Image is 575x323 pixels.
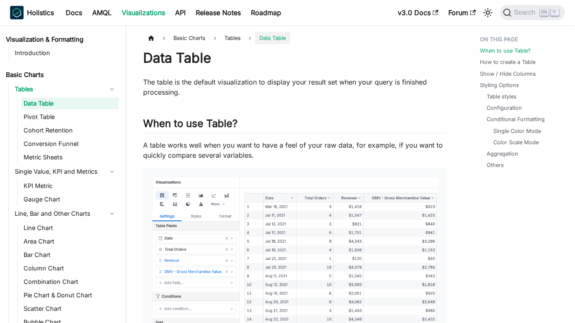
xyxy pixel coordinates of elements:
[487,115,545,123] a: Conditional Formatting
[500,5,565,20] button: Search (Ctrl+K)
[480,70,536,78] a: Show / Hide Columns
[551,8,559,16] kbd: K
[487,104,522,112] a: Configuration
[143,32,446,44] nav: Breadcrumbs
[487,161,504,169] a: Others
[143,140,446,160] p: A table works well when you want to have a feel of your raw data, for example, if you want to qui...
[143,117,446,133] h2: When to use Table?
[481,6,495,19] button: Switch between dark and light mode (currently light mode)
[21,303,119,315] a: Scatter Chart
[170,6,191,19] a: API
[87,6,117,19] a: AMQL
[3,69,119,81] a: Basic Charts
[191,6,246,19] a: Release Notes
[10,6,54,19] a: HolisticsHolistics
[143,77,446,97] p: The table is the default visualization to display your result set when your query is finished pro...
[21,289,119,301] a: Pie Chart & Donut Chart
[27,8,54,18] b: Holistics
[393,6,443,19] a: v3.0 Docs
[246,6,286,19] a: Roadmap
[21,151,119,163] a: Metric Sheets
[61,6,87,19] a: Docs
[10,6,24,19] img: Holistics
[21,193,119,205] a: Gauge Chart
[21,180,119,192] a: KPI Metric
[21,276,119,288] a: Combination Chart
[21,111,119,123] a: Pivot Table
[487,150,518,158] a: Aggregation
[21,138,119,150] a: Conversion Funnel
[143,50,446,66] h1: Data Table
[493,138,539,146] a: Color Scale Mode
[12,82,119,96] a: Tables
[21,249,119,261] a: Bar Chart
[12,165,119,178] a: Single Value, KPI and Metrics
[480,81,519,89] a: Styling Options
[21,222,119,234] a: Line Chart
[255,32,290,44] span: Data Table
[3,34,119,45] a: Visualization & Formatting
[220,32,245,44] span: Tables
[21,124,119,136] a: Cohort Retention
[21,236,119,247] a: Area Chart
[169,32,210,44] span: Basic Charts
[487,93,516,101] a: Table styles
[511,9,540,16] span: Search
[21,262,119,274] a: Column Chart
[480,58,535,66] a: How to create a Table
[480,47,531,55] a: When to use Table?
[143,32,159,44] a: Home page
[21,98,119,109] a: Data Table
[493,127,541,135] a: Single Color Mode
[443,6,481,19] a: Forum
[12,207,119,220] a: Line, Bar and Other Charts
[117,6,170,19] a: Visualizations
[12,47,119,59] a: Introduction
